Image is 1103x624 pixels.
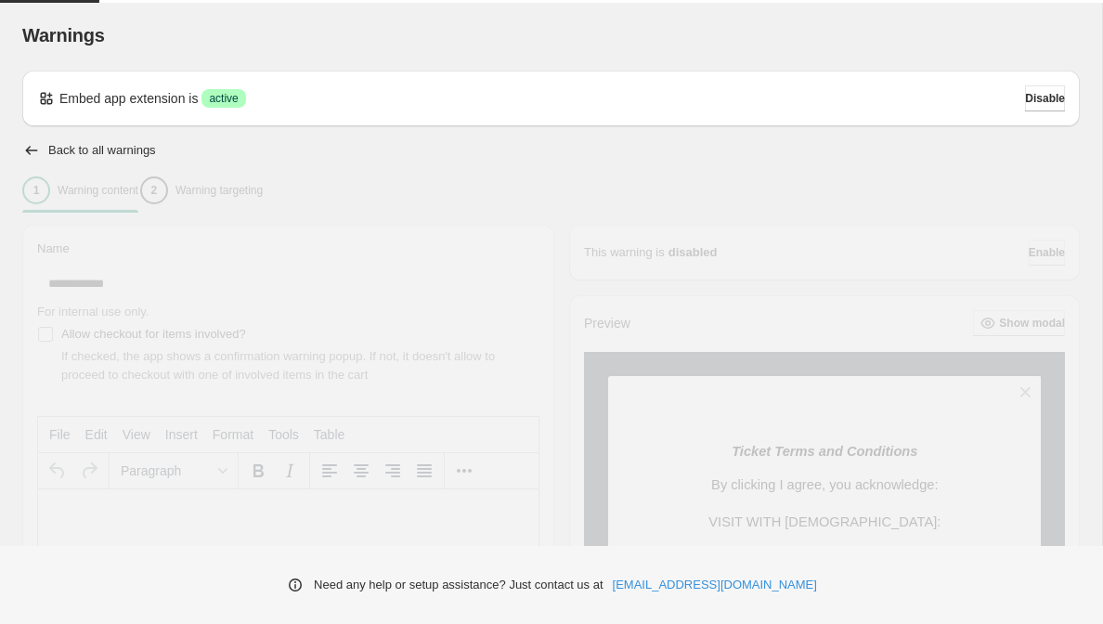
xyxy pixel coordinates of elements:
button: Disable [1025,85,1065,111]
a: [EMAIL_ADDRESS][DOMAIN_NAME] [613,576,817,594]
span: Warnings [22,25,105,45]
p: Embed app extension is [59,89,198,108]
span: active [209,91,238,106]
span: Disable [1025,91,1065,106]
h2: Back to all warnings [48,143,156,158]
